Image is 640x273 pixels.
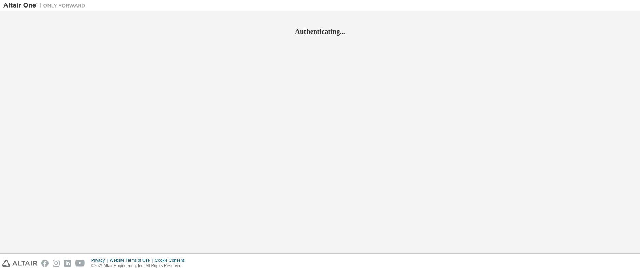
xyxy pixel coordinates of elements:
[53,260,60,267] img: instagram.svg
[64,260,71,267] img: linkedin.svg
[155,258,188,263] div: Cookie Consent
[75,260,85,267] img: youtube.svg
[91,258,110,263] div: Privacy
[3,27,637,36] h2: Authenticating...
[110,258,155,263] div: Website Terms of Use
[2,260,37,267] img: altair_logo.svg
[91,263,188,269] p: © 2025 Altair Engineering, Inc. All Rights Reserved.
[41,260,49,267] img: facebook.svg
[3,2,89,9] img: Altair One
